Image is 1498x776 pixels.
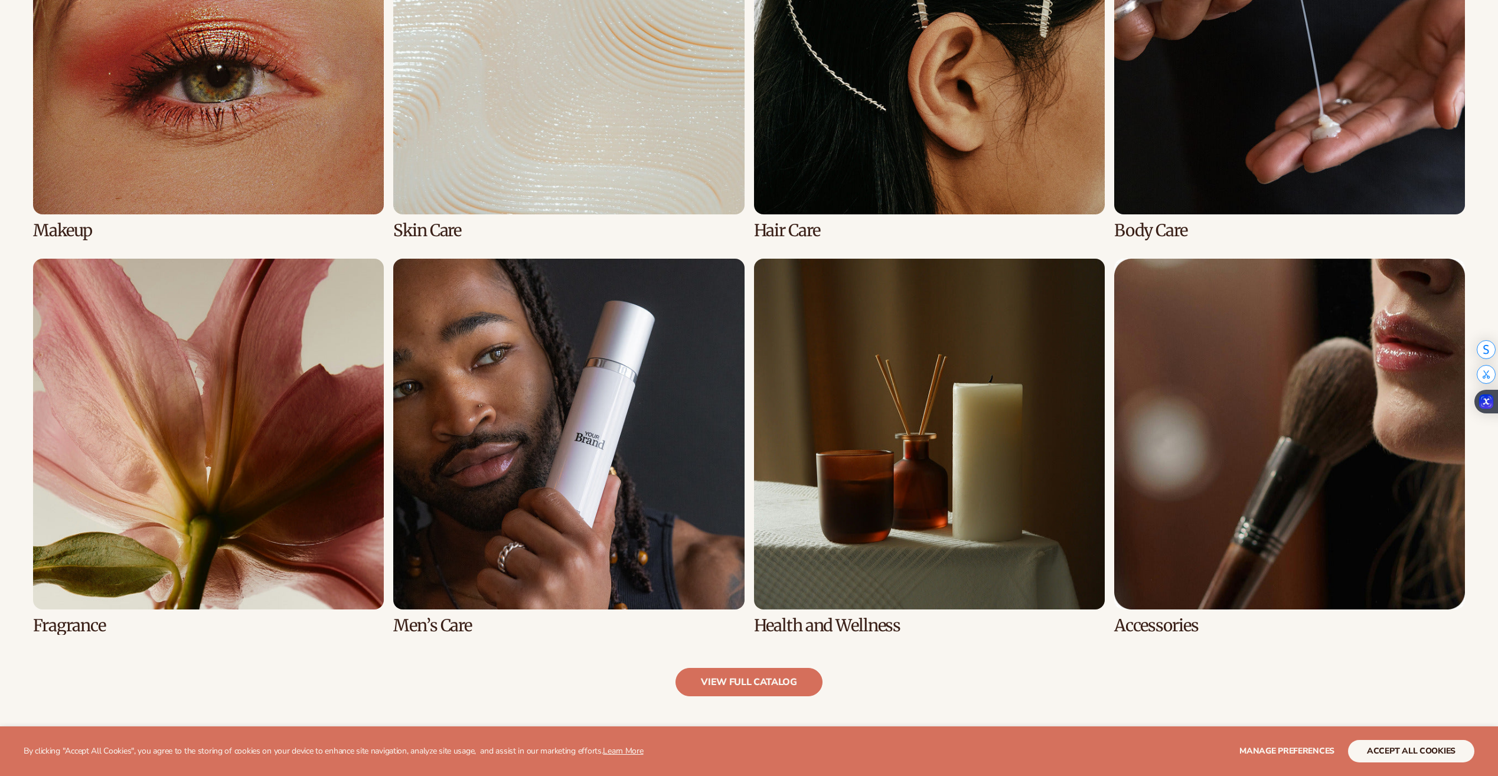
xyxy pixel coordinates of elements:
h3: Makeup [33,221,384,240]
button: accept all cookies [1348,740,1474,762]
button: Manage preferences [1239,740,1334,762]
div: 5 / 8 [33,259,384,635]
div: 7 / 8 [754,259,1105,635]
span: Manage preferences [1239,745,1334,757]
h3: Hair Care [754,221,1105,240]
p: By clicking "Accept All Cookies", you agree to the storing of cookies on your device to enhance s... [24,746,644,757]
h3: Skin Care [393,221,744,240]
h3: Body Care [1114,221,1465,240]
div: 8 / 8 [1114,259,1465,635]
a: Learn More [603,745,643,757]
div: 6 / 8 [393,259,744,635]
a: view full catalog [675,668,823,696]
